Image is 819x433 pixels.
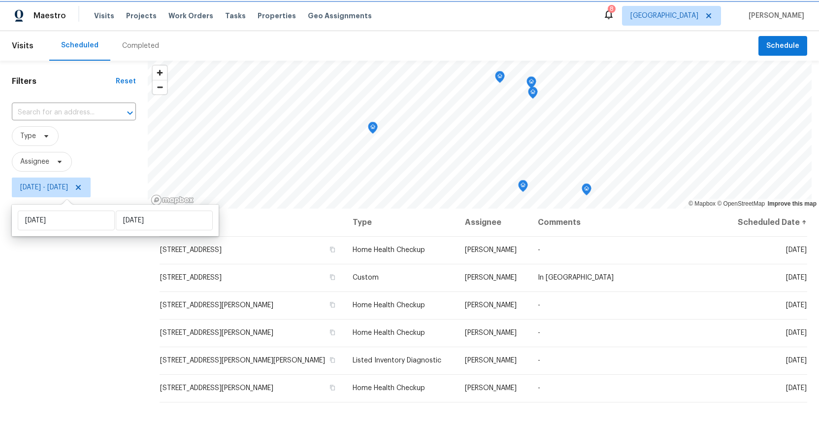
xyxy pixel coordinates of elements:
span: Visits [94,11,114,21]
button: Copy Address [328,383,337,392]
th: Assignee [457,209,529,236]
span: Home Health Checkup [353,385,425,392]
span: Listed Inventory Diagnostic [353,357,441,364]
span: Work Orders [168,11,213,21]
span: Projects [126,11,157,21]
a: Mapbox homepage [151,194,194,206]
span: [GEOGRAPHIC_DATA] [630,11,698,21]
span: [PERSON_NAME] [745,11,804,21]
span: Assignee [20,157,49,167]
a: Improve this map [768,200,817,207]
span: - [538,302,540,309]
button: Zoom out [153,80,167,94]
span: [STREET_ADDRESS][PERSON_NAME] [160,302,273,309]
span: Visits [12,35,33,57]
span: [PERSON_NAME] [465,274,517,281]
span: Home Health Checkup [353,302,425,309]
span: [STREET_ADDRESS][PERSON_NAME] [160,329,273,336]
span: - [538,247,540,253]
input: Start date [18,211,115,230]
button: Copy Address [328,300,337,309]
div: 8 [610,4,614,14]
span: Properties [258,11,296,21]
span: Home Health Checkup [353,329,425,336]
span: [PERSON_NAME] [465,357,517,364]
span: Type [20,131,36,141]
span: [DATE] [786,385,807,392]
span: [STREET_ADDRESS][PERSON_NAME] [160,385,273,392]
div: Map marker [495,71,505,86]
span: - [538,329,540,336]
th: Type [345,209,457,236]
th: Scheduled Date ↑ [724,209,807,236]
button: Copy Address [328,273,337,282]
span: Tasks [225,12,246,19]
span: [PERSON_NAME] [465,247,517,253]
span: [DATE] [786,274,807,281]
button: Open [123,106,137,120]
span: [DATE] [786,302,807,309]
input: End date [116,211,213,230]
div: Map marker [526,76,536,92]
span: [PERSON_NAME] [465,302,517,309]
canvas: Map [148,61,812,209]
a: Mapbox [688,200,716,207]
div: Map marker [582,183,591,199]
span: [DATE] [786,357,807,364]
button: Copy Address [328,245,337,254]
button: Copy Address [328,356,337,364]
span: Geo Assignments [308,11,372,21]
div: Map marker [528,87,538,102]
span: Schedule [766,40,799,52]
span: Custom [353,274,379,281]
button: Copy Address [328,328,337,337]
a: OpenStreetMap [717,200,765,207]
th: Comments [530,209,724,236]
span: [STREET_ADDRESS] [160,247,222,253]
div: Completed [122,41,159,51]
span: [DATE] - [DATE] [20,182,68,192]
span: [PERSON_NAME] [465,385,517,392]
div: Map marker [518,180,528,195]
span: - [538,385,540,392]
div: Scheduled [61,40,98,50]
th: Address [160,209,345,236]
span: Home Health Checkup [353,247,425,253]
span: In [GEOGRAPHIC_DATA] [538,274,614,281]
span: [DATE] [786,247,807,253]
div: Map marker [368,122,378,137]
span: Maestro [33,11,66,21]
span: [DATE] [786,329,807,336]
span: [STREET_ADDRESS] [160,274,222,281]
input: Search for an address... [12,105,108,120]
span: - [538,357,540,364]
button: Schedule [758,36,807,56]
button: Zoom in [153,66,167,80]
span: [STREET_ADDRESS][PERSON_NAME][PERSON_NAME] [160,357,325,364]
span: [PERSON_NAME] [465,329,517,336]
h1: Filters [12,76,116,86]
div: Reset [116,76,136,86]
